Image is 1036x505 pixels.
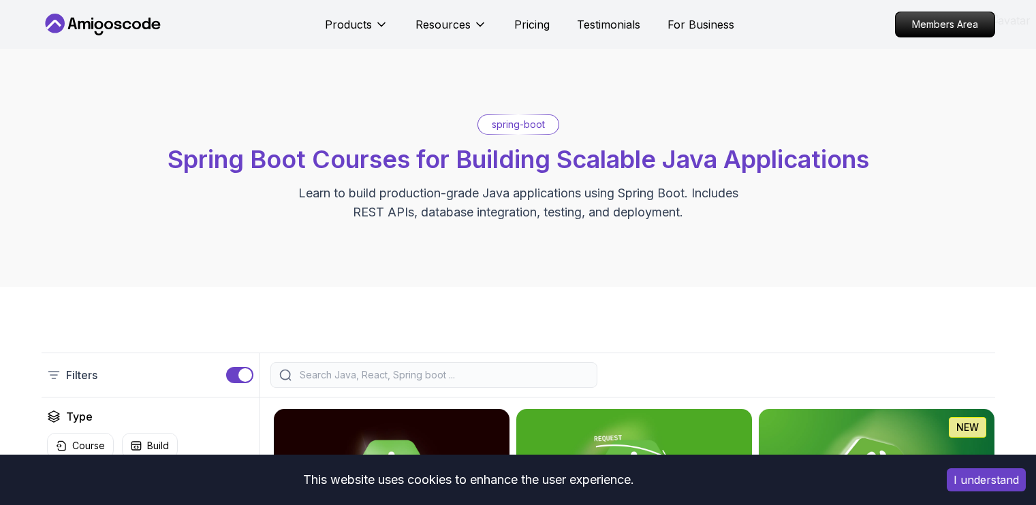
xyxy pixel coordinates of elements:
button: Course [47,433,114,459]
input: Search Java, React, Spring boot ... [297,368,588,382]
a: Testimonials [577,16,640,33]
p: Course [72,439,105,453]
a: Members Area [895,12,995,37]
p: Learn to build production-grade Java applications using Spring Boot. Includes REST APIs, database... [289,184,747,222]
a: Pricing [514,16,550,33]
button: Resources [415,16,487,44]
p: spring-boot [492,118,545,131]
button: Build [122,433,178,459]
h2: Type [66,408,93,425]
button: Accept cookies [947,468,1026,491]
button: Products [325,16,388,44]
a: For Business [668,16,734,33]
div: This website uses cookies to enhance the user experience. [10,465,926,495]
p: Members Area [896,12,994,37]
p: Products [325,16,372,33]
p: Resources [415,16,471,33]
p: Build [147,439,169,453]
p: NEW [956,421,979,434]
span: Spring Boot Courses for Building Scalable Java Applications [168,144,869,174]
p: Filters [66,367,97,383]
